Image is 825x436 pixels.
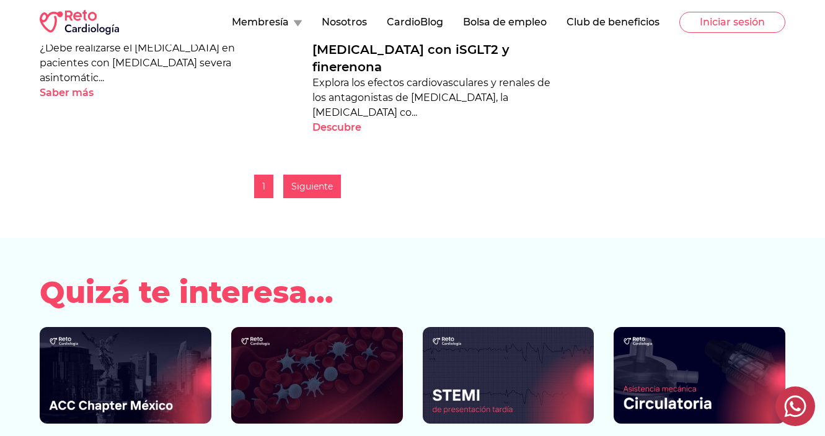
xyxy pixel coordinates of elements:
[231,327,403,424] img: Terapia antiplaquetaria en pacientes con cirugía de revascularización miocárdica: actualización b...
[312,76,555,120] p: Explora los efectos cardiovasculares y renales de los antagonistas de [MEDICAL_DATA], la [MEDICAL...
[322,15,367,30] button: Nosotros
[312,120,383,135] button: Descubre
[254,175,273,198] div: 1
[40,41,283,85] p: ¿Debe realizarse el [MEDICAL_DATA] en pacientes con [MEDICAL_DATA] severa asintomátic...
[312,120,555,135] a: Descubre
[40,277,785,307] h2: Quizá te interesa...
[423,327,594,424] img: Revascularización en pacientes con STEMI de presentación tardía: evidencia, guías y retos actuales
[40,85,94,100] p: Saber más
[679,12,785,33] button: Iniciar sesión
[40,85,115,100] button: Saber más
[232,15,302,30] button: Membresía
[614,327,785,424] img: Intervencionismo Coronario de Alto Riesgo: ¿Cuándo utilizar asistencia mecánica circulatoria?
[567,15,660,30] button: Club de beneficios
[312,120,361,135] p: Descubre
[40,85,283,100] a: Saber más
[463,15,547,30] button: Bolsa de empleo
[40,327,211,424] img: Reto Cardio y ACC Chapter México se unen para fortalecer la comunidad cardiológica de México y LATAM
[40,10,119,35] img: RETO Cardio Logo
[387,15,443,30] button: CardioBlog
[283,175,341,198] div: Siguiente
